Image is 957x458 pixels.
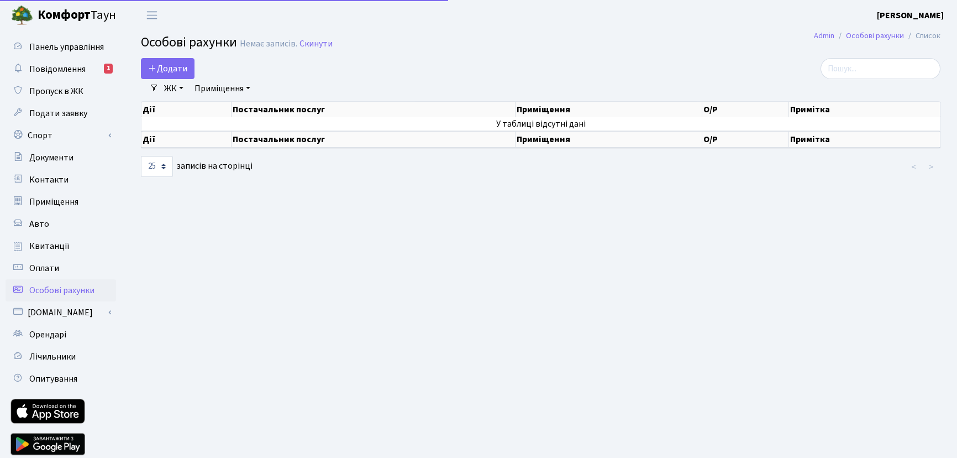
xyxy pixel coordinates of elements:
[29,262,59,274] span: Оплати
[814,30,834,41] a: Admin
[141,117,940,131] td: У таблиці відсутні дані
[904,30,940,42] li: Список
[141,102,232,117] th: Дії
[846,30,904,41] a: Особові рахунки
[702,131,789,148] th: О/Р
[6,147,116,169] a: Документи
[29,351,76,363] span: Лічильники
[104,64,113,74] div: 1
[6,58,116,80] a: Повідомлення1
[516,131,702,148] th: Приміщення
[29,218,49,230] span: Авто
[232,102,516,117] th: Постачальник послуг
[141,156,253,177] label: записів на сторінці
[38,6,91,24] b: Комфорт
[6,102,116,124] a: Подати заявку
[29,107,87,119] span: Подати заявку
[141,33,237,52] span: Особові рахунки
[877,9,944,22] a: [PERSON_NAME]
[232,131,516,148] th: Постачальник послуг
[29,174,69,186] span: Контакти
[6,257,116,279] a: Оплати
[6,80,116,102] a: Пропуск в ЖК
[138,6,166,24] button: Переключити навігацію
[148,63,187,75] span: Додати
[29,240,70,252] span: Квитанції
[797,24,957,48] nav: breadcrumb
[29,152,73,164] span: Документи
[516,102,702,117] th: Приміщення
[6,124,116,147] a: Спорт
[789,102,940,117] th: Примітка
[6,324,116,346] a: Орендарі
[789,131,940,148] th: Примітка
[6,169,116,191] a: Контакти
[11,4,33,27] img: logo.png
[29,373,77,385] span: Опитування
[160,79,188,98] a: ЖК
[6,213,116,235] a: Авто
[821,58,940,79] input: Пошук...
[190,79,255,98] a: Приміщення
[141,58,194,79] a: Додати
[29,41,104,53] span: Панель управління
[38,6,116,25] span: Таун
[141,131,232,148] th: Дії
[6,368,116,390] a: Опитування
[29,196,78,208] span: Приміщення
[29,284,94,296] span: Особові рахунки
[299,39,333,49] a: Скинути
[6,191,116,213] a: Приміщення
[141,156,173,177] select: записів на сторінці
[6,301,116,324] a: [DOMAIN_NAME]
[6,346,116,368] a: Лічильники
[240,39,297,49] div: Немає записів.
[6,279,116,301] a: Особові рахунки
[6,235,116,257] a: Квитанції
[29,85,83,97] span: Пропуск в ЖК
[29,63,86,75] span: Повідомлення
[702,102,789,117] th: О/Р
[29,329,66,341] span: Орендарі
[6,36,116,58] a: Панель управління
